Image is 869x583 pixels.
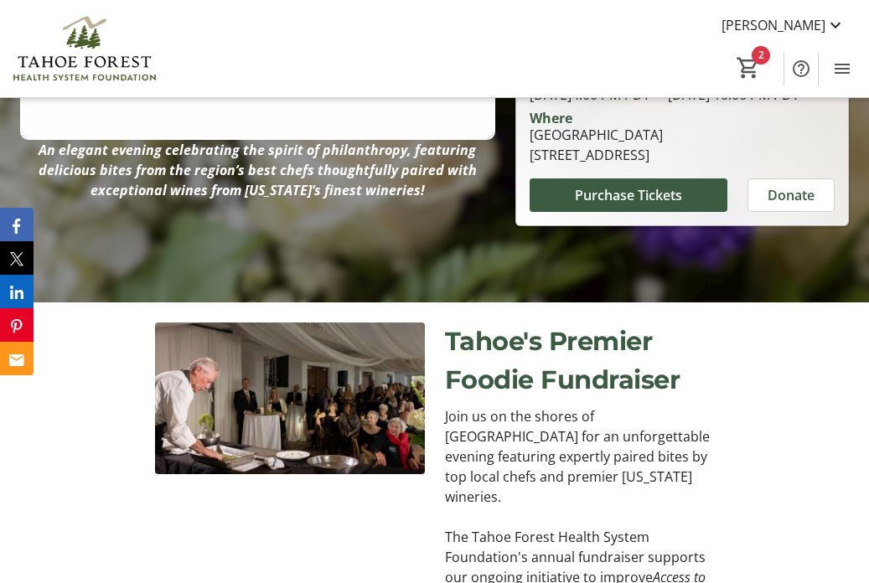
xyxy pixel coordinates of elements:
[155,322,425,474] img: undefined
[784,52,818,85] button: Help
[530,111,572,125] div: Where
[733,53,763,83] button: Cart
[722,15,825,35] span: [PERSON_NAME]
[10,7,159,90] img: Tahoe Forest Health System Foundation's Logo
[650,85,668,104] span: -
[445,406,715,507] p: Join us on the shores of [GEOGRAPHIC_DATA] for an unforgettable evening featuring expertly paired...
[39,141,477,199] em: An elegant evening celebrating the spirit of philanthropy, featuring delicious bites from the reg...
[650,85,799,104] span: [DATE] 10:00 PM PDT
[530,178,727,212] button: Purchase Tickets
[575,185,682,205] span: Purchase Tickets
[530,145,663,165] div: [STREET_ADDRESS]
[530,85,650,104] span: [DATE] 4:00 PM PDT
[747,178,835,212] button: Donate
[825,52,859,85] button: Menu
[530,125,663,145] div: [GEOGRAPHIC_DATA]
[708,12,859,39] button: [PERSON_NAME]
[768,185,815,205] span: Donate
[445,322,715,400] p: Tahoe's Premier Foodie Fundraiser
